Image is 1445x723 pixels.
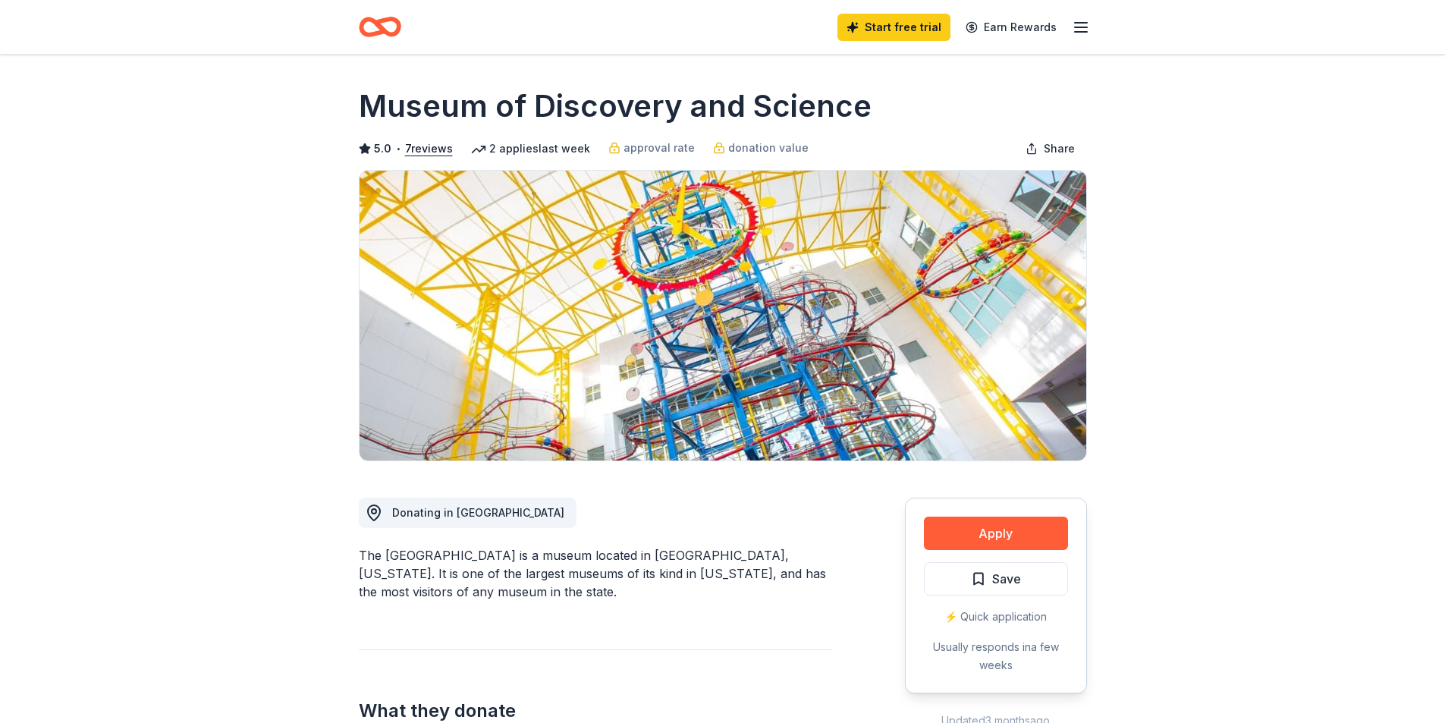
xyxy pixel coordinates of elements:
[405,140,453,158] button: 7reviews
[837,14,950,41] a: Start free trial
[713,139,809,157] a: donation value
[1044,140,1075,158] span: Share
[359,699,832,723] h2: What they donate
[924,608,1068,626] div: ⚡️ Quick application
[924,517,1068,550] button: Apply
[360,171,1086,461] img: Image for Museum of Discovery and Science
[392,506,564,519] span: Donating in [GEOGRAPHIC_DATA]
[471,140,590,158] div: 2 applies last week
[1013,134,1087,164] button: Share
[395,143,401,155] span: •
[728,139,809,157] span: donation value
[359,85,872,127] h1: Museum of Discovery and Science
[359,546,832,601] div: The [GEOGRAPHIC_DATA] is a museum located in [GEOGRAPHIC_DATA], [US_STATE]. It is one of the larg...
[957,14,1066,41] a: Earn Rewards
[624,139,695,157] span: approval rate
[992,569,1021,589] span: Save
[924,638,1068,674] div: Usually responds in a few weeks
[924,562,1068,596] button: Save
[374,140,391,158] span: 5.0
[359,9,401,45] a: Home
[608,139,695,157] a: approval rate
